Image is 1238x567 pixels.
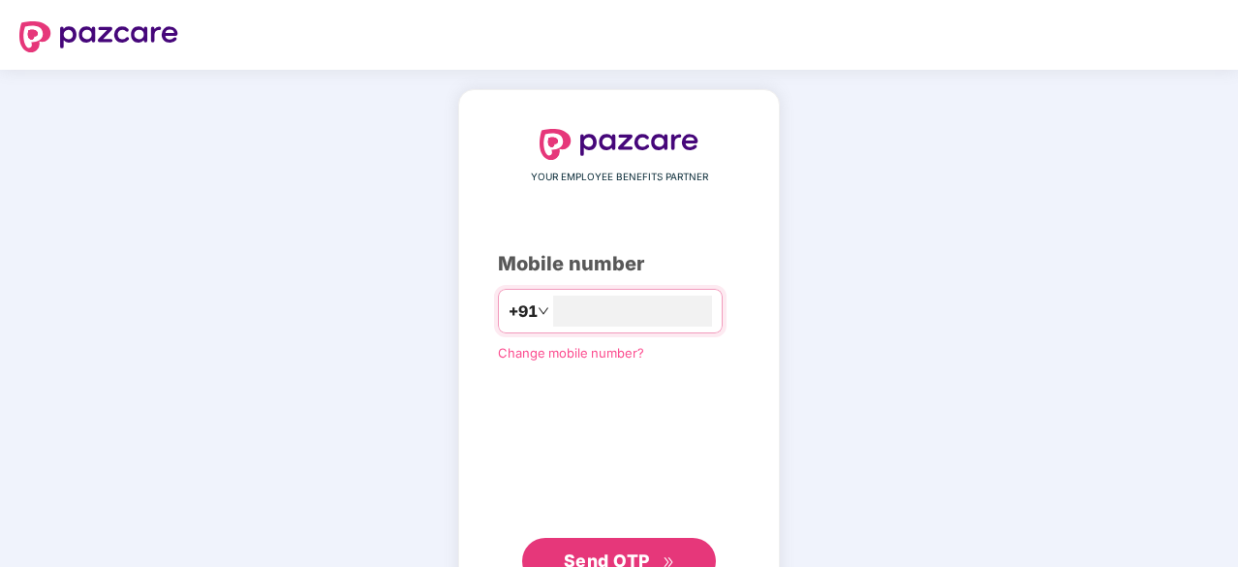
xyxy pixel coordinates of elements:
span: +91 [509,299,538,324]
span: down [538,305,549,317]
div: Mobile number [498,249,740,279]
img: logo [540,129,698,160]
span: YOUR EMPLOYEE BENEFITS PARTNER [531,170,708,185]
img: logo [19,21,178,52]
a: Change mobile number? [498,345,644,361]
